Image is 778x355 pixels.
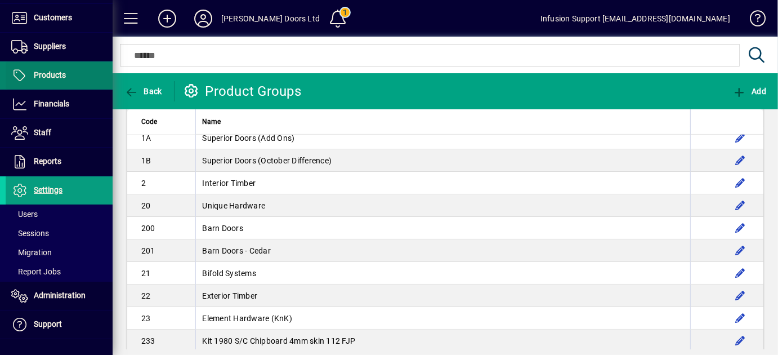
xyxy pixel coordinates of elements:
[122,81,165,101] button: Back
[741,2,764,39] a: Knowledge Base
[731,152,749,170] button: Edit
[11,267,61,276] span: Report Jobs
[195,149,691,172] td: Superior Doors (October Difference)
[203,116,221,128] span: Name
[195,194,691,217] td: Unique Hardware
[183,82,302,100] div: Product Groups
[731,129,749,147] button: Edit
[195,262,691,285] td: Bifold Systems
[127,285,195,307] td: 22
[34,185,62,194] span: Settings
[34,42,66,51] span: Suppliers
[11,229,49,238] span: Sessions
[731,242,749,260] button: Edit
[731,219,749,237] button: Edit
[127,239,195,262] td: 201
[195,330,691,352] td: Kit 1980 S/C Chipboard 4mm skin 112 FJP
[127,330,195,352] td: 233
[195,172,691,194] td: Interior Timber
[732,87,766,96] span: Add
[6,119,113,147] a: Staff
[731,197,749,215] button: Edit
[6,61,113,90] a: Products
[113,81,175,101] app-page-header-button: Back
[6,224,113,243] a: Sessions
[11,210,38,219] span: Users
[127,194,195,217] td: 20
[731,309,749,327] button: Edit
[34,99,69,108] span: Financials
[731,264,749,282] button: Edit
[127,149,195,172] td: 1B
[195,285,691,307] td: Exterior Timber
[185,8,221,29] button: Profile
[127,217,195,239] td: 200
[11,248,52,257] span: Migration
[221,10,320,28] div: [PERSON_NAME] Doors Ltd
[127,172,195,194] td: 2
[6,205,113,224] a: Users
[124,87,162,96] span: Back
[6,33,113,61] a: Suppliers
[195,307,691,330] td: Element Hardware (KnK)
[6,282,113,310] a: Administration
[731,287,749,305] button: Edit
[195,127,691,149] td: Superior Doors (Add Ons)
[34,13,72,22] span: Customers
[34,319,62,329] span: Support
[730,81,769,101] button: Add
[34,128,51,137] span: Staff
[34,70,66,79] span: Products
[149,8,185,29] button: Add
[540,10,730,28] div: Infusion Support [EMAIL_ADDRESS][DOMAIN_NAME]
[195,217,691,239] td: Barn Doors
[6,243,113,262] a: Migration
[6,310,113,339] a: Support
[141,116,157,128] span: Code
[6,90,113,118] a: Financials
[127,307,195,330] td: 23
[34,291,86,300] span: Administration
[6,4,113,32] a: Customers
[34,157,61,166] span: Reports
[127,127,195,149] td: 1A
[731,332,749,350] button: Edit
[127,262,195,285] td: 21
[6,148,113,176] a: Reports
[731,174,749,192] button: Edit
[195,239,691,262] td: Barn Doors - Cedar
[6,262,113,281] a: Report Jobs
